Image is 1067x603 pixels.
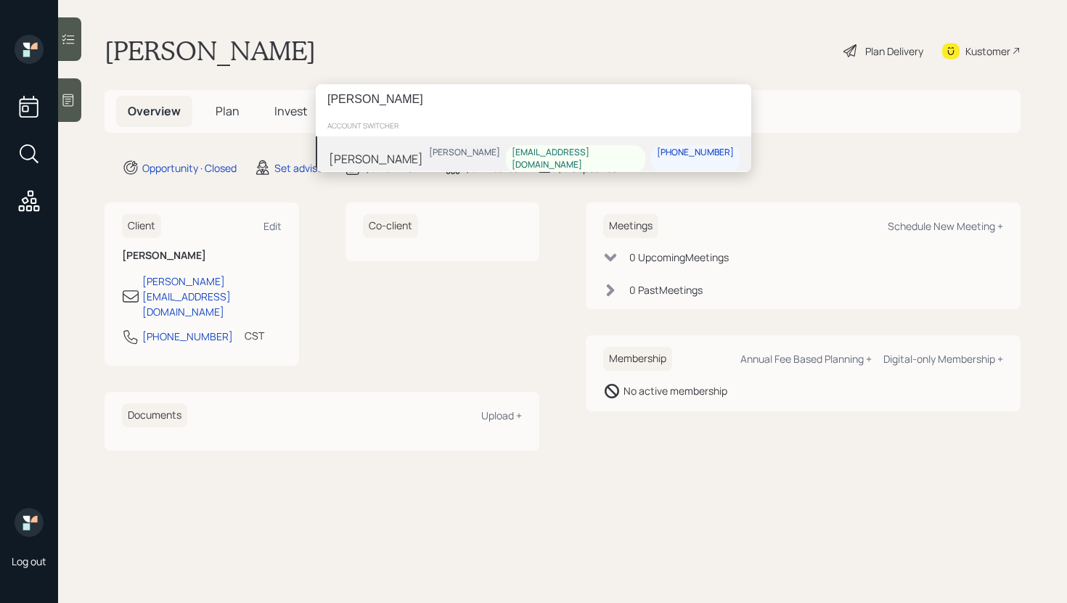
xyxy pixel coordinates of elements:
input: Type a command or search… [316,84,751,115]
div: [PHONE_NUMBER] [657,147,734,159]
div: [PERSON_NAME] [429,147,500,159]
div: [PERSON_NAME] [329,150,423,168]
div: [EMAIL_ADDRESS][DOMAIN_NAME] [512,147,639,171]
div: account switcher [316,115,751,136]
